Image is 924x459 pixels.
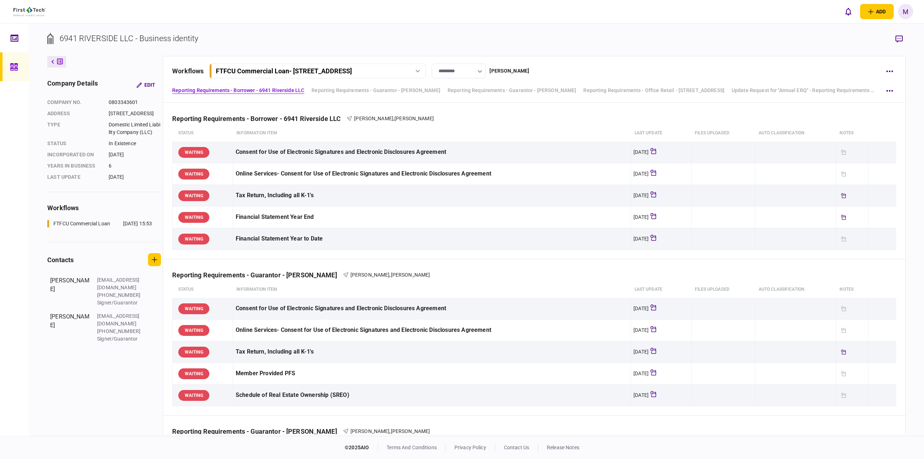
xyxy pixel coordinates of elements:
[53,220,110,228] div: FTFCU Commercial Loan
[345,444,378,451] div: © 2025 AIO
[109,99,161,106] div: 0803343601
[50,312,90,343] div: [PERSON_NAME]
[109,151,161,159] div: [DATE]
[178,147,209,158] div: WAITING
[836,281,868,298] th: notes
[47,220,152,228] a: FTFCU Commercial Loan[DATE] 15:53
[839,234,848,244] div: Updated document requested
[755,125,836,142] th: auto classification
[387,445,437,450] a: terms and conditions
[839,191,848,200] div: Tickler available
[732,87,876,94] a: Update Request for "Annual ERQ" - Reporting Requirements - Office Retail [STREET_ADDRESS]
[898,4,913,19] button: M
[236,322,628,338] div: Online Services- Consent for Use of Electronic Signatures and Electronic Disclosures Agreement
[47,78,98,91] div: company details
[47,162,101,170] div: years in business
[233,281,631,298] th: Information item
[13,7,45,16] img: client company logo
[178,169,209,179] div: WAITING
[633,370,649,377] div: [DATE]
[97,328,144,335] div: [PHONE_NUMBER]
[178,347,209,358] div: WAITING
[633,326,649,334] div: [DATE]
[178,325,209,336] div: WAITING
[350,272,390,278] span: [PERSON_NAME]
[109,173,161,181] div: [DATE]
[389,428,391,434] span: ,
[755,281,836,298] th: auto classification
[633,213,649,221] div: [DATE]
[504,445,529,450] a: contact us
[47,140,101,147] div: status
[123,220,152,228] div: [DATE] 15:53
[209,64,426,78] button: FTFCU Commercial Loan- [STREET_ADDRESS]
[633,391,649,399] div: [DATE]
[633,192,649,199] div: [DATE]
[489,67,529,75] div: [PERSON_NAME]
[691,281,755,298] th: Files uploaded
[47,203,161,213] div: workflows
[178,234,209,244] div: WAITING
[633,148,649,156] div: [DATE]
[47,121,101,136] div: Type
[97,291,144,299] div: [PHONE_NUMBER]
[47,173,101,181] div: last update
[389,272,391,278] span: ,
[839,213,848,222] div: Tickler available
[393,116,395,121] span: ,
[236,187,628,204] div: Tax Return, Including all K-1's
[547,445,579,450] a: release notes
[97,335,144,343] div: Signer/Guarantor
[173,125,233,142] th: status
[233,125,631,142] th: Information item
[178,368,209,379] div: WAITING
[236,300,628,317] div: Consent for Use of Electronic Signatures and Electronic Disclosures Agreement
[50,276,90,307] div: [PERSON_NAME]
[97,276,144,291] div: [EMAIL_ADDRESS][DOMAIN_NAME]
[172,271,343,279] div: Reporting Requirements - Guarantor - [PERSON_NAME]
[839,304,848,313] div: Updated document requested
[178,303,209,314] div: WAITING
[236,144,628,160] div: Consent for Use of Electronic Signatures and Electronic Disclosures Agreement
[216,67,352,75] div: FTFCU Commercial Loan - [STREET_ADDRESS]
[391,428,430,434] span: [PERSON_NAME]
[236,231,628,247] div: Financial Statement Year to Date
[236,365,628,382] div: Member Provided PFS
[172,428,343,435] div: Reporting Requirements - Guarantor - [PERSON_NAME]
[109,110,161,117] div: [STREET_ADDRESS]
[633,305,649,312] div: [DATE]
[47,151,101,159] div: incorporated on
[47,255,74,265] div: contacts
[109,121,161,136] div: Domestic Limited Liability Company (LLC)
[60,33,198,44] div: 6941 RIVERSIDE LLC - Business identity
[236,344,628,360] div: Tax Return, Including all K-1's
[178,190,209,201] div: WAITING
[841,4,856,19] button: open notifications list
[633,235,649,242] div: [DATE]
[839,347,848,357] div: Tickler available
[236,209,628,225] div: Financial Statement Year End
[131,78,161,91] button: Edit
[839,369,848,378] div: Updated document requested
[109,162,161,170] div: 6
[836,125,868,142] th: notes
[178,390,209,401] div: WAITING
[173,281,233,298] th: status
[350,428,390,434] span: [PERSON_NAME]
[354,116,393,121] span: [PERSON_NAME]
[47,110,101,117] div: address
[454,445,486,450] a: privacy policy
[172,115,346,122] div: Reporting Requirements - Borrower - 6941 Riverside LLC
[236,166,628,182] div: Online Services- Consent for Use of Electronic Signatures and Electronic Disclosures Agreement
[109,140,161,147] div: In Existence
[311,87,440,94] a: Reporting Requirements - Guarantor - [PERSON_NAME]
[583,87,724,94] a: Reporting Requirements - Office Retail - [STREET_ADDRESS]
[172,66,204,76] div: workflows
[839,169,848,179] div: Updated document requested
[631,125,692,142] th: last update
[97,312,144,328] div: [EMAIL_ADDRESS][DOMAIN_NAME]
[391,272,430,278] span: [PERSON_NAME]
[178,212,209,223] div: WAITING
[839,326,848,335] div: Updated document requested
[395,116,434,121] span: [PERSON_NAME]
